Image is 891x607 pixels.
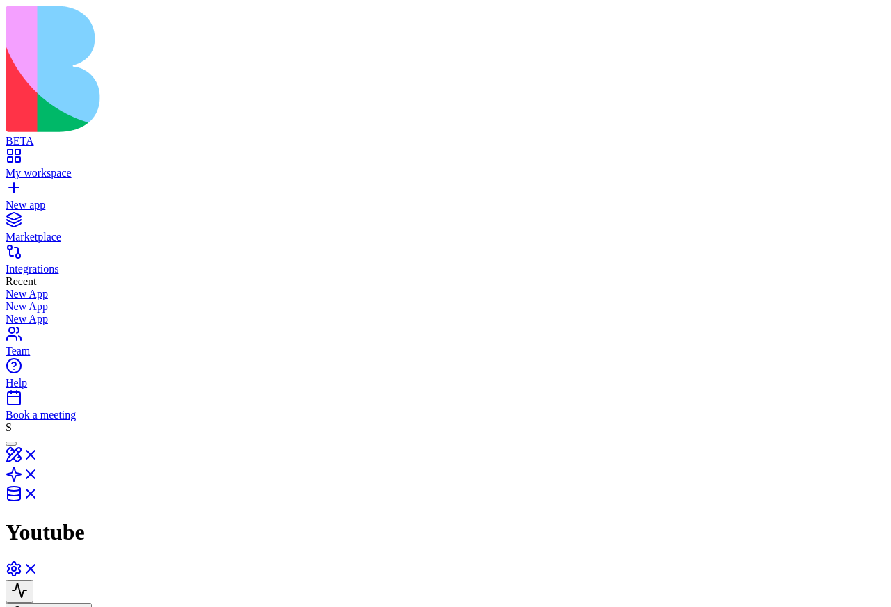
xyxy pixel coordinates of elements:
a: My workspace [6,154,885,179]
a: Book a meeting [6,396,885,421]
a: Help [6,364,885,389]
span: Recent [6,275,36,287]
img: logo [6,6,565,132]
div: BETA [6,135,885,147]
a: Marketplace [6,218,885,243]
a: BETA [6,122,885,147]
div: My workspace [6,167,885,179]
a: Team [6,332,885,357]
a: New App [6,300,885,313]
a: New App [6,288,885,300]
div: Team [6,345,885,357]
a: New App [6,313,885,325]
div: Marketplace [6,231,885,243]
div: Book a meeting [6,409,885,421]
span: S [6,421,12,433]
div: Help [6,377,885,389]
div: New app [6,199,885,211]
div: Integrations [6,263,885,275]
h1: Youtube [6,519,885,545]
a: Integrations [6,250,885,275]
a: New app [6,186,885,211]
